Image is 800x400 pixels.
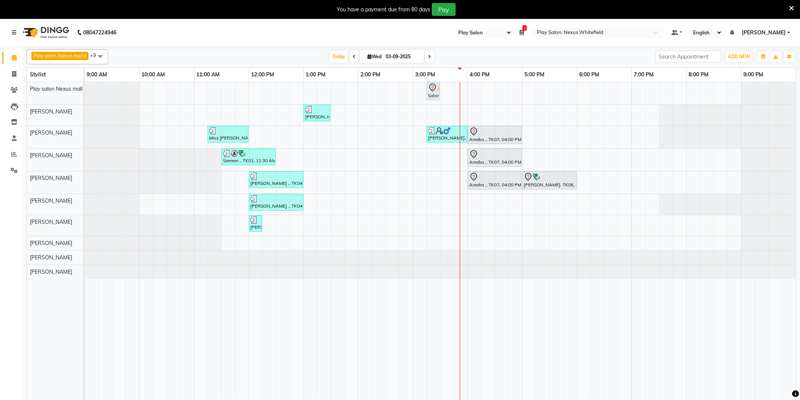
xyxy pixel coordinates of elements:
span: [PERSON_NAME] [30,197,72,204]
a: 9:00 PM [741,69,765,80]
a: 1 [519,29,524,36]
a: 11:00 AM [194,69,222,80]
div: Areeba ., TK07, 04:00 PM-05:00 PM, Hair Cut [DEMOGRAPHIC_DATA] (Senior Stylist) [468,127,521,143]
a: 1:00 PM [304,69,327,80]
a: 10:00 AM [140,69,167,80]
span: Today [329,51,348,62]
input: Search Appointment [655,51,721,62]
div: [PERSON_NAME] ., TK04, 12:00 PM-01:00 PM, Head & Shoulder,Men's Shampoo and Styling [250,195,302,209]
span: [PERSON_NAME] [30,175,72,181]
span: 1 [522,25,527,31]
span: +9 [90,52,102,58]
a: 4:00 PM [468,69,491,80]
button: ADD NEW [726,51,752,62]
a: 9:00 AM [85,69,109,80]
span: [PERSON_NAME] [30,240,72,247]
div: Salonsurf Ventures Private Limited, TK02, 03:15 PM-03:30 PM, Shampoo and conditioner [KERASTASE] ... [427,83,439,99]
div: You have a payment due from 80 days [337,6,430,14]
span: [PERSON_NAME] [742,29,786,37]
span: [PERSON_NAME] [30,254,72,261]
div: Sameer ., TK01, 11:30 AM-12:30 PM, Hair Cut Men (Head Stylist) [222,150,275,164]
div: Miss [PERSON_NAME] [PERSON_NAME], TK03, 11:15 AM-12:00 PM, Hair Cut [DEMOGRAPHIC_DATA] (Senior St... [208,127,248,141]
a: 12:00 PM [249,69,276,80]
span: [PERSON_NAME] [30,219,72,225]
input: 2025-09-03 [383,51,421,62]
span: Play salon Nexus mall [30,85,82,92]
div: [PERSON_NAME], TK06, 05:00 PM-06:00 PM, INOA Root Touch-Up Long [523,172,576,188]
a: 6:00 PM [577,69,601,80]
div: [PERSON_NAME], TK05, 12:00 PM-12:15 PM, 3G upper lip [250,216,261,231]
b: 08047224946 [83,22,116,43]
div: [PERSON_NAME] ., TK04, 12:00 PM-01:00 PM, Hair Cut [DEMOGRAPHIC_DATA] (Senior Stylist) [250,172,302,187]
span: [PERSON_NAME] [30,108,72,115]
a: 7:00 PM [632,69,656,80]
div: Areeba ., TK07, 04:00 PM-05:00 PM, Hair Cut [DEMOGRAPHIC_DATA] (Senior Stylist) [468,172,521,188]
a: 2:00 PM [358,69,382,80]
div: Areeba ., TK07, 04:00 PM-05:00 PM, Hair Cut [DEMOGRAPHIC_DATA] (Senior Stylist) [468,150,521,166]
span: Play salon Nexus mall [34,53,83,59]
a: 8:00 PM [687,69,710,80]
span: [PERSON_NAME] [30,268,72,275]
div: [PERSON_NAME], TK08, 03:15 PM-04:00 PM, Hair Cut-Boy senior stylist [427,127,467,141]
a: 5:00 PM [522,69,546,80]
img: logo [19,22,71,43]
button: Pay [432,3,456,16]
a: x [83,53,86,59]
span: [PERSON_NAME] [30,129,72,136]
a: 3:00 PM [413,69,437,80]
span: ADD NEW [728,54,750,59]
span: Stylist [30,71,46,78]
span: Wed [366,54,383,59]
div: [PERSON_NAME] ., TK04, 01:00 PM-01:30 PM, [PERSON_NAME] Shaping [304,106,330,120]
span: [PERSON_NAME] [30,152,72,159]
